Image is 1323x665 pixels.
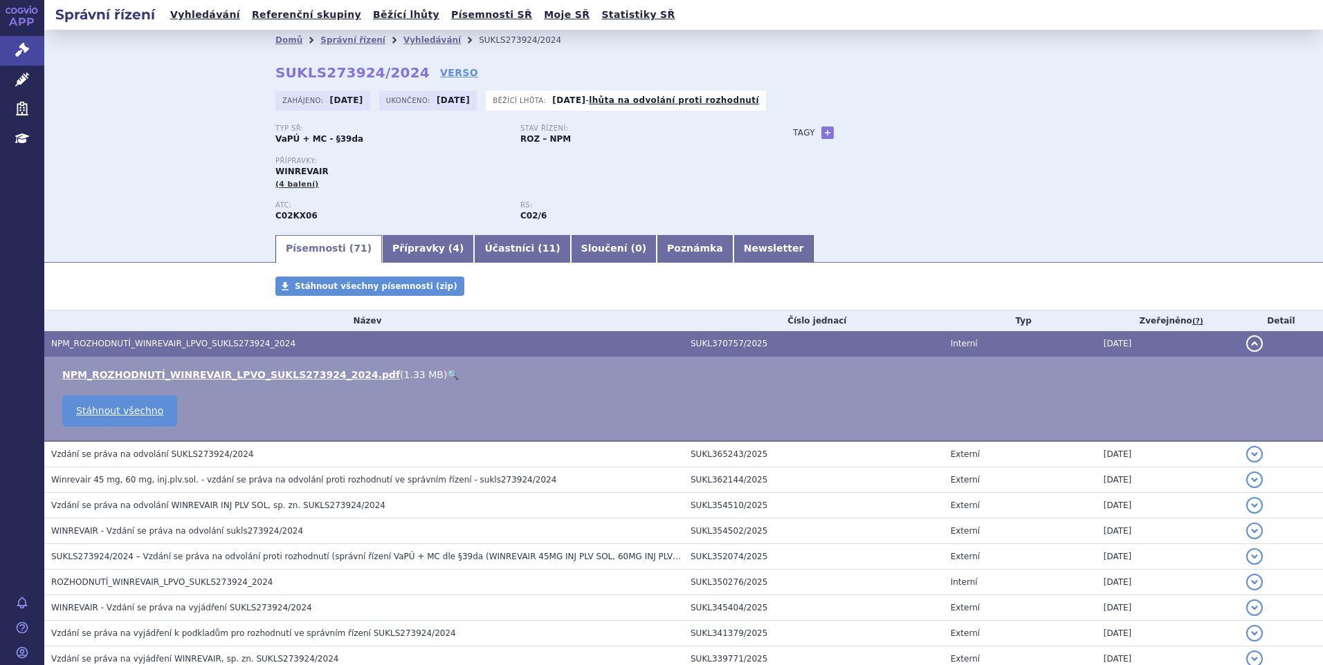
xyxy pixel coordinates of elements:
[320,35,385,45] a: Správní řízení
[951,500,980,510] span: Externí
[540,6,594,24] a: Moje SŘ
[51,603,312,612] span: WINREVAIR - Vzdání se práva na vyjádření SUKLS273924/2024
[453,243,459,254] span: 4
[51,654,338,664] span: Vzdání se práva na vyjádření WINREVAIR, sp. zn. SUKLS273924/2024
[1097,595,1239,621] td: [DATE]
[1192,317,1203,326] abbr: (?)
[1246,599,1263,616] button: detail
[821,127,834,139] a: +
[282,95,326,106] span: Zahájeno:
[275,235,382,263] a: Písemnosti (71)
[275,64,430,81] strong: SUKLS273924/2024
[571,235,657,263] a: Sloučení (0)
[552,95,759,106] p: -
[275,180,319,189] span: (4 balení)
[44,5,166,24] h2: Správní řízení
[1246,523,1263,539] button: detail
[51,475,556,485] span: Winrevair 45 mg, 60 mg, inj.plv.sol. - vzdání se práva na odvolání proti rozhodnutí ve správním ř...
[520,211,547,221] strong: sotatercept
[295,281,457,291] span: Stáhnout všechny písemnosti (zip)
[951,577,978,587] span: Interní
[51,628,456,638] span: Vzdání se práva na vyjádření k podkladům pro rozhodnutí ve správním řízení SUKLS273924/2024
[330,95,363,105] strong: [DATE]
[440,66,478,79] a: VERSO
[951,603,980,612] span: Externí
[275,201,507,209] p: ATC:
[684,310,944,331] th: Číslo jednací
[1246,548,1263,565] button: detail
[1246,471,1263,488] button: detail
[447,369,459,380] a: 🔍
[1097,493,1239,518] td: [DATE]
[951,339,978,348] span: Interní
[684,441,944,467] td: SUKL365243/2025
[1246,625,1263,641] button: detail
[684,467,944,493] td: SUKL362144/2025
[248,6,365,24] a: Referenční skupiny
[493,95,549,106] span: Běžící lhůta:
[275,35,302,45] a: Domů
[275,167,329,176] span: WINREVAIR
[684,570,944,595] td: SUKL350276/2025
[684,595,944,621] td: SUKL345404/2025
[62,369,400,380] a: NPM_ROZHODNUTÍ_WINREVAIR_LPVO_SUKLS273924_2024.pdf
[552,95,585,105] strong: [DATE]
[1097,544,1239,570] td: [DATE]
[684,493,944,518] td: SUKL354510/2025
[951,449,980,459] span: Externí
[597,6,679,24] a: Statistiky SŘ
[684,331,944,357] td: SUKL370757/2025
[62,395,177,427] a: Stáhnout všechno
[1097,331,1239,357] td: [DATE]
[1246,497,1263,514] button: detail
[51,500,385,510] span: Vzdání se práva na odvolání WINREVAIR INJ PLV SOL, sp. zn. SUKLS273924/2024
[520,124,751,133] p: Stav řízení:
[51,552,695,561] span: SUKLS273924/2024 – Vzdání se práva na odvolání proti rozhodnutí (správní řízení VaPÚ + MC dle §39...
[684,621,944,646] td: SUKL341379/2025
[542,243,556,254] span: 11
[62,368,1309,382] li: ( )
[1246,574,1263,590] button: detail
[1246,335,1263,352] button: detail
[275,277,464,296] a: Stáhnout všechny písemnosti (zip)
[1097,518,1239,544] td: [DATE]
[474,235,570,263] a: Účastníci (11)
[1239,310,1323,331] th: Detail
[447,6,536,24] a: Písemnosti SŘ
[793,124,815,141] h3: Tagy
[684,518,944,544] td: SUKL354502/2025
[951,552,980,561] span: Externí
[520,201,751,209] p: RS:
[382,235,474,263] a: Přípravky (4)
[479,30,579,50] li: SUKLS273924/2024
[520,134,571,144] strong: ROZ – NPM
[1097,441,1239,467] td: [DATE]
[275,157,765,165] p: Přípravky:
[354,243,367,254] span: 71
[404,369,444,380] span: 1.33 MB
[589,95,759,105] a: lhůta na odvolání proti rozhodnutí
[635,243,642,254] span: 0
[944,310,1097,331] th: Typ
[951,475,980,485] span: Externí
[44,310,684,331] th: Název
[951,628,980,638] span: Externí
[1097,621,1239,646] td: [DATE]
[369,6,444,24] a: Běžící lhůty
[386,95,433,106] span: Ukončeno:
[733,235,814,263] a: Newsletter
[51,526,303,536] span: WINREVAIR - Vzdání se práva na odvolání sukls273924/2024
[951,526,980,536] span: Externí
[275,134,363,144] strong: VaPÚ + MC - §39da
[51,449,253,459] span: Vzdání se práva na odvolání SUKLS273924/2024
[1097,570,1239,595] td: [DATE]
[51,339,295,348] span: NPM_ROZHODNUTÍ_WINREVAIR_LPVO_SUKLS273924_2024
[403,35,461,45] a: Vyhledávání
[684,544,944,570] td: SUKL352074/2025
[1097,310,1239,331] th: Zveřejněno
[951,654,980,664] span: Externí
[51,577,273,587] span: ROZHODNUTÍ_WINREVAIR_LPVO_SUKLS273924_2024
[166,6,244,24] a: Vyhledávání
[1246,446,1263,462] button: detail
[657,235,733,263] a: Poznámka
